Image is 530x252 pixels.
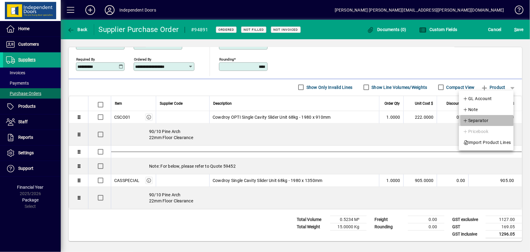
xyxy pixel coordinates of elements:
span: Separator [463,117,488,124]
button: Separator [459,115,514,126]
span: Pricebook [463,128,488,135]
button: GL Account [459,93,514,104]
button: Pricebook [459,126,514,137]
button: Import Product Lines [459,137,514,148]
span: Note [463,106,478,113]
span: GL Account [463,95,492,102]
span: Import Product Lines [463,139,511,146]
button: Note [459,104,514,115]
